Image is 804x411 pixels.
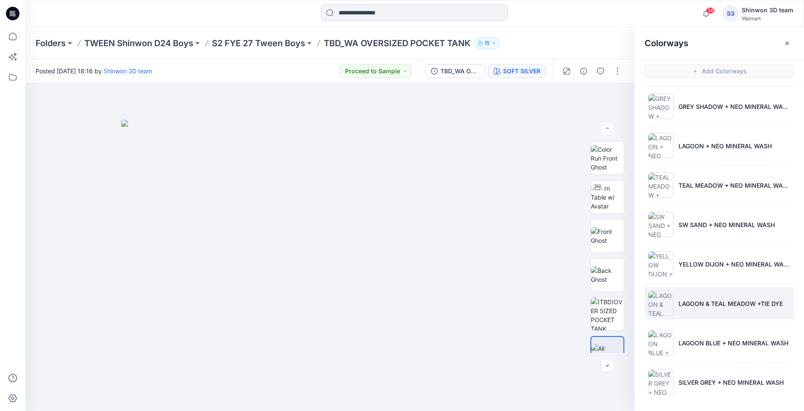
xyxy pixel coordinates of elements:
[577,64,590,78] button: Details
[645,38,688,48] h2: Colorways
[648,94,673,119] img: GREY SHADOW + NEO MINERAL WASH
[121,120,545,411] img: eyJhbGciOiJIUzI1NiIsImtpZCI6IjAiLCJzbHQiOiJzZXMiLCJ0eXAiOiJKV1QifQ.eyJkYXRhIjp7InR5cGUiOiJzdG9yYW...
[212,37,305,49] a: S2 FYE 27 Tween Boys
[723,6,738,21] div: S3
[742,15,793,22] div: Walmart
[591,227,624,245] img: Front Ghost
[591,344,623,362] img: All colorways
[679,378,784,387] p: SILVER GREY + NEO MINERAL WASH
[440,67,479,76] div: TBD_WA OVERSIZED POCKET TANK
[648,212,673,237] img: SW SAND + NEO MINERAL WASH
[648,369,673,395] img: SILVER GREY + NEO MINERAL WASH
[679,220,775,229] p: SW SAND + NEO MINERAL WASH
[324,37,470,49] p: TBD_WA OVERSIZED POCKET TANK
[648,133,673,158] img: LAGOON + NEO MINERAL WASH
[679,339,788,347] p: LAGOON BLUE + NEO MINERAL WASH
[591,145,624,172] img: Color Run Front Ghost
[591,266,624,284] img: Back Ghost
[426,64,485,78] button: TBD_WA OVERSIZED POCKET TANK
[648,251,673,277] img: YELLOW DIJON + NEO MINERAL WASH
[36,67,152,75] span: Posted [DATE] 18:16 by
[103,67,152,75] a: Shinwon 3D team
[488,64,546,78] button: SOFT SILVER
[484,39,490,48] p: 15
[36,37,66,49] a: Folders
[474,37,500,49] button: 15
[742,5,793,15] div: Shinwon 3D team
[679,142,772,150] p: LAGOON + NEO MINERAL WASH
[648,330,673,355] img: LAGOON BLUE + NEO MINERAL WASH
[648,291,673,316] img: LAGOON & TEAL MEADOW +TIE DYE
[679,299,783,308] p: LAGOON & TEAL MEADOW +TIE DYE
[84,37,193,49] a: TWEEN Shinwon D24 Boys
[591,184,624,211] img: Turn Table w/ Avatar
[706,7,715,14] span: 36
[679,260,790,269] p: YELLOW DIJON + NEO MINERAL WASH
[591,297,624,330] img: (TBD)OVER SIZED POCKET TANK
[679,102,790,111] p: GREY SHADOW + NEO MINERAL WASH
[648,172,673,198] img: TEAL MEADOW + NEO MINERAL WASH
[503,67,540,76] div: SOFT SILVER
[679,181,790,190] p: TEAL MEADOW + NEO MINERAL WASH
